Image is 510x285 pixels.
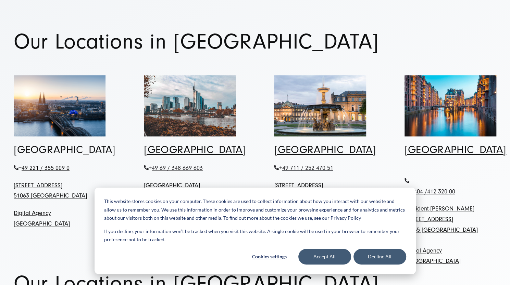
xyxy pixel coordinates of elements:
span: 404 / [414,188,455,195]
a: Präsident-[PERSON_NAME][STREET_ADDRESS] [405,205,474,223]
a: 51063 [GEOGRAPHIC_DATA] [14,192,87,199]
img: Elbe-Kanal in Hamburg - Digitalagentur hamburg [405,75,496,136]
span: 49 221 / 355 009 0 [22,164,70,172]
span: 49 [408,188,455,195]
a: [GEOGRAPHIC_DATA] [405,144,506,156]
img: Bild des Kölner Doms und der Rheinbrücke - digitalagentur Köln [14,75,105,136]
a: Digital Agency [GEOGRAPHIC_DATA] [405,247,461,265]
button: Cookies settings [243,249,296,264]
a: Digital Agency [GEOGRAPHIC_DATA] [14,209,70,227]
span: 49 69 / 348 669 603 [152,164,203,172]
p: This website stores cookies on your computer. These cookies are used to collect information about... [104,197,406,222]
span: + [279,164,282,172]
a: [GEOGRAPHIC_DATA] [144,144,246,156]
button: Accept All [298,249,351,264]
span: 412 320 00 [427,188,455,195]
a: [STREET_ADDRESS] [274,182,323,189]
img: Digitalagentur Stuttgart - Bild eines Brunnens in Stuttgart [274,75,366,136]
div: Cookie banner [95,188,416,274]
span: 49 711 / 252 470 51 [282,164,333,172]
a: [GEOGRAPHIC_DATA] [274,144,376,156]
span: + [405,188,455,195]
h3: [GEOGRAPHIC_DATA] [14,143,105,156]
span: + [149,164,203,172]
a: [STREET_ADDRESS] [14,182,62,189]
img: Frankfurt Skyline Mit Blick über den Rhein im Herbst [144,75,236,136]
p: If you decline, your information won’t be tracked when you visit this website. A single cookie wi... [104,227,406,244]
h1: Our Locations in [GEOGRAPHIC_DATA] [14,31,496,52]
a: [GEOGRAPHIC_DATA] [144,182,200,189]
span: + [18,164,22,172]
a: 22765 [GEOGRAPHIC_DATA] [405,226,478,233]
button: Decline All [353,249,406,264]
